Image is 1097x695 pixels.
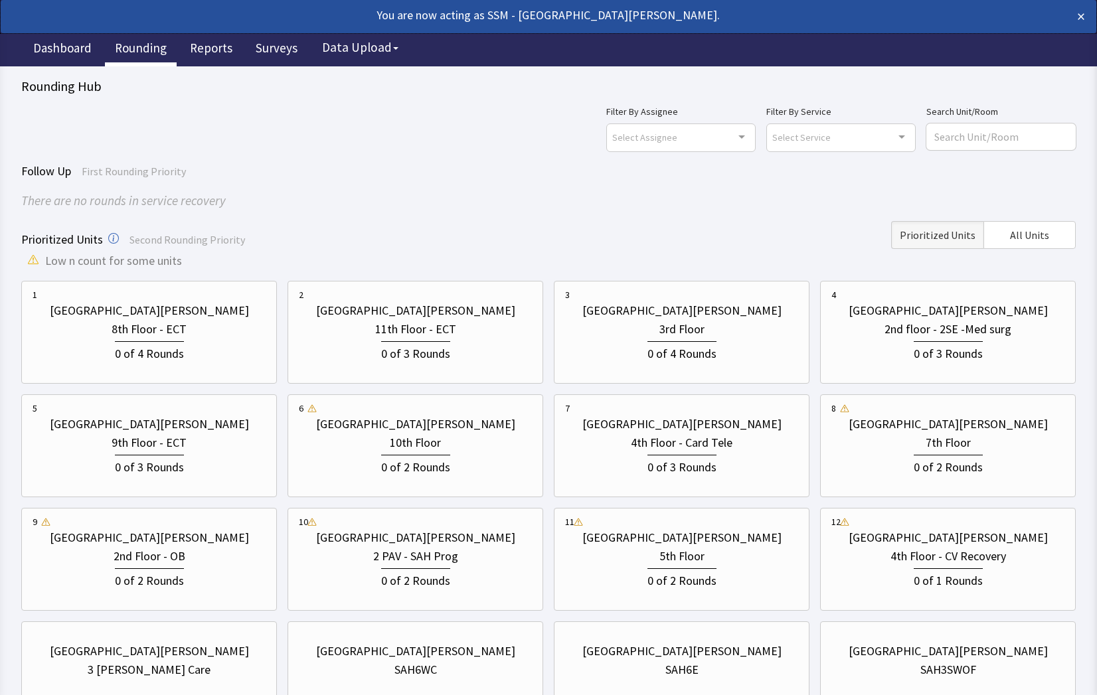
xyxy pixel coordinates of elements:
div: 8th Floor - ECT [112,320,187,339]
div: 7th Floor [926,433,971,452]
div: [GEOGRAPHIC_DATA][PERSON_NAME] [316,528,515,547]
div: [GEOGRAPHIC_DATA][PERSON_NAME] [316,301,515,320]
div: [GEOGRAPHIC_DATA][PERSON_NAME] [316,415,515,433]
div: 3rd Floor [659,320,705,339]
button: All Units [983,221,1076,249]
a: Dashboard [23,33,102,66]
span: Low n count for some units [45,252,182,270]
div: SAH6E [665,660,699,679]
div: [GEOGRAPHIC_DATA][PERSON_NAME] [849,642,1048,660]
span: Select Assignee [612,129,677,145]
div: 4th Floor - Card Tele [631,433,732,452]
span: Select Service [772,129,831,145]
div: 0 of 4 Rounds [647,341,717,363]
div: 0 of 3 Rounds [914,341,983,363]
div: 0 of 4 Rounds [115,341,184,363]
a: Reports [180,33,242,66]
div: [GEOGRAPHIC_DATA][PERSON_NAME] [50,301,249,320]
div: 12 [831,515,841,528]
div: 0 of 2 Rounds [115,568,184,590]
div: 2 PAV - SAH Prog [373,547,458,566]
div: [GEOGRAPHIC_DATA][PERSON_NAME] [582,301,782,320]
div: [GEOGRAPHIC_DATA][PERSON_NAME] [582,415,782,433]
label: Filter By Service [766,104,916,119]
span: All Units [1010,227,1049,243]
div: 4th Floor - CV Recovery [890,547,1006,566]
a: Rounding [105,33,177,66]
div: 0 of 3 Rounds [381,341,450,363]
label: Filter By Assignee [606,104,756,119]
div: 0 of 2 Rounds [381,568,450,590]
div: 9th Floor - ECT [112,433,187,452]
div: 1 [33,288,37,301]
span: Prioritized Units [21,232,103,247]
div: There are no rounds in service recovery [21,191,1076,210]
div: SAH6WC [394,660,437,679]
div: [GEOGRAPHIC_DATA][PERSON_NAME] [849,528,1048,547]
button: Prioritized Units [891,221,983,249]
button: Data Upload [314,35,406,60]
span: Prioritized Units [900,227,975,243]
button: × [1077,6,1085,27]
div: 3 [565,288,570,301]
div: 10th Floor [390,433,441,452]
div: 3 [PERSON_NAME] Care [88,660,211,679]
div: [GEOGRAPHIC_DATA][PERSON_NAME] [582,642,782,660]
div: 0 of 3 Rounds [115,455,184,477]
span: Second Rounding Priority [129,233,245,246]
div: [GEOGRAPHIC_DATA][PERSON_NAME] [849,301,1048,320]
div: 11th Floor - ECT [375,320,456,339]
div: [GEOGRAPHIC_DATA][PERSON_NAME] [50,642,249,660]
div: Rounding Hub [21,77,1076,96]
div: 2 [299,288,303,301]
div: 0 of 3 Rounds [647,455,717,477]
div: 7 [565,402,570,415]
div: 8 [831,402,836,415]
div: 0 of 2 Rounds [647,568,717,590]
div: 0 of 1 Rounds [914,568,983,590]
div: 4 [831,288,836,301]
span: First Rounding Priority [82,165,186,178]
div: 0 of 2 Rounds [914,455,983,477]
div: [GEOGRAPHIC_DATA][PERSON_NAME] [50,415,249,433]
div: [GEOGRAPHIC_DATA][PERSON_NAME] [849,415,1048,433]
div: 6 [299,402,303,415]
div: You are now acting as SSM - [GEOGRAPHIC_DATA][PERSON_NAME]. [12,6,977,25]
div: [GEOGRAPHIC_DATA][PERSON_NAME] [50,528,249,547]
a: Surveys [246,33,307,66]
div: [GEOGRAPHIC_DATA][PERSON_NAME] [582,528,782,547]
label: Search Unit/Room [926,104,1076,119]
div: 2nd Floor - OB [114,547,185,566]
div: 10 [299,515,308,528]
div: 5 [33,402,37,415]
div: SAH3SWOF [920,660,976,679]
div: 2nd floor - 2SE -Med surg [885,320,1011,339]
div: 11 [565,515,574,528]
div: [GEOGRAPHIC_DATA][PERSON_NAME] [316,642,515,660]
div: 5th Floor [659,547,705,566]
div: Follow Up [21,162,1076,181]
input: Search Unit/Room [926,123,1076,150]
div: 9 [33,515,37,528]
div: 0 of 2 Rounds [381,455,450,477]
